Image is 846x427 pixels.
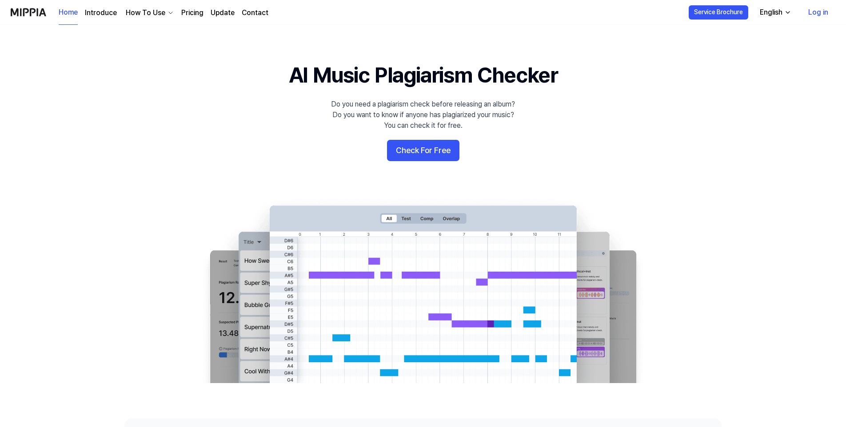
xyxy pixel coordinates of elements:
button: How To Use [124,8,174,18]
button: English [753,4,797,21]
a: Pricing [181,8,204,18]
img: main Image [192,197,654,383]
a: Introduce [85,8,117,18]
a: Update [211,8,235,18]
a: Contact [242,8,268,18]
h1: AI Music Plagiarism Checker [289,60,558,90]
a: Home [59,0,78,25]
button: Check For Free [387,140,459,161]
div: How To Use [124,8,167,18]
button: Service Brochure [689,5,748,20]
div: Do you need a plagiarism check before releasing an album? Do you want to know if anyone has plagi... [331,99,515,131]
div: English [758,7,784,18]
